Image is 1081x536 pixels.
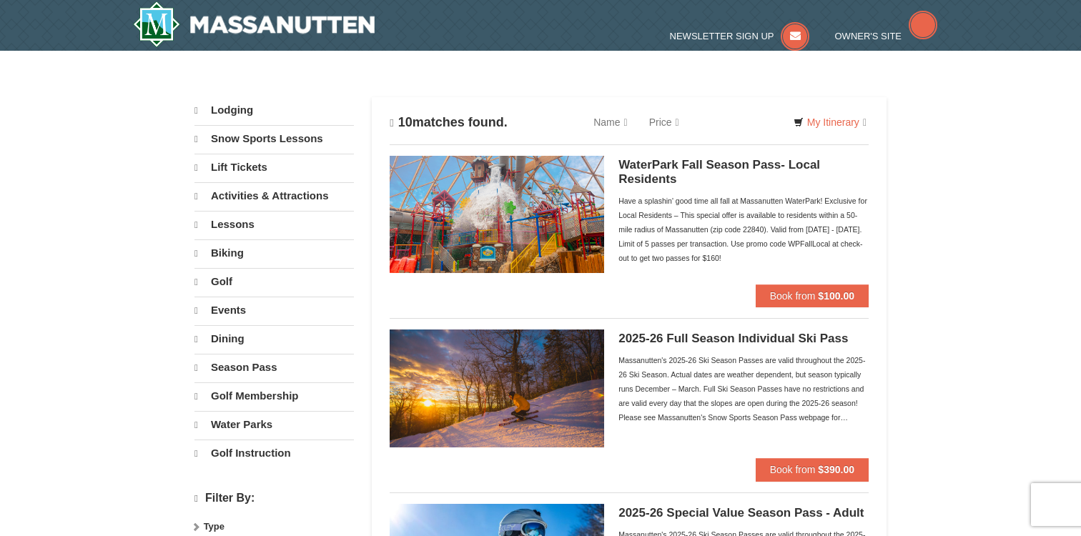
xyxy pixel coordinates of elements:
[618,194,869,265] div: Have a splashin' good time all fall at Massanutten WaterPark! Exclusive for Local Residents – Thi...
[194,411,354,438] a: Water Parks
[194,297,354,324] a: Events
[818,290,854,302] strong: $100.00
[194,268,354,295] a: Golf
[194,182,354,209] a: Activities & Attractions
[204,521,224,532] strong: Type
[194,211,354,238] a: Lessons
[618,353,869,425] div: Massanutten's 2025-26 Ski Season Passes are valid throughout the 2025-26 Ski Season. Actual dates...
[194,440,354,467] a: Golf Instruction
[390,329,604,447] img: 6619937-208-2295c65e.jpg
[835,31,902,41] span: Owner's Site
[618,158,869,187] h5: WaterPark Fall Season Pass- Local Residents
[784,111,876,133] a: My Itinerary
[770,464,816,475] span: Book from
[194,154,354,181] a: Lift Tickets
[835,31,938,41] a: Owner's Site
[756,284,869,307] button: Book from $100.00
[390,156,604,273] img: 6619937-212-8c750e5f.jpg
[194,125,354,152] a: Snow Sports Lessons
[670,31,774,41] span: Newsletter Sign Up
[618,506,869,520] h5: 2025-26 Special Value Season Pass - Adult
[133,1,375,47] a: Massanutten Resort
[818,464,854,475] strong: $390.00
[670,31,810,41] a: Newsletter Sign Up
[194,97,354,124] a: Lodging
[194,325,354,352] a: Dining
[194,517,257,528] strong: Price: (USD $)
[194,354,354,381] a: Season Pass
[638,108,690,137] a: Price
[756,458,869,481] button: Book from $390.00
[770,290,816,302] span: Book from
[194,239,354,267] a: Biking
[194,492,354,505] h4: Filter By:
[618,332,869,346] h5: 2025-26 Full Season Individual Ski Pass
[583,108,638,137] a: Name
[194,382,354,410] a: Golf Membership
[133,1,375,47] img: Massanutten Resort Logo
